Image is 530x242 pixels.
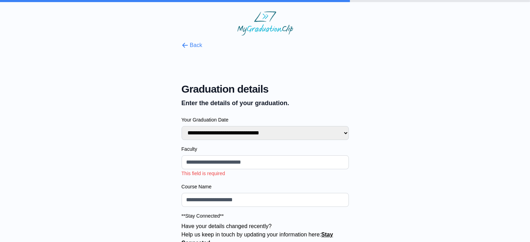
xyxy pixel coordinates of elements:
[182,146,349,153] label: Faculty
[182,41,202,49] button: Back
[182,171,225,176] span: This field is required
[182,98,349,108] p: Enter the details of your graduation.
[182,83,349,95] span: Graduation details
[237,11,293,36] img: MyGraduationClip
[182,116,349,123] label: Your Graduation Date
[182,183,349,190] label: Course Name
